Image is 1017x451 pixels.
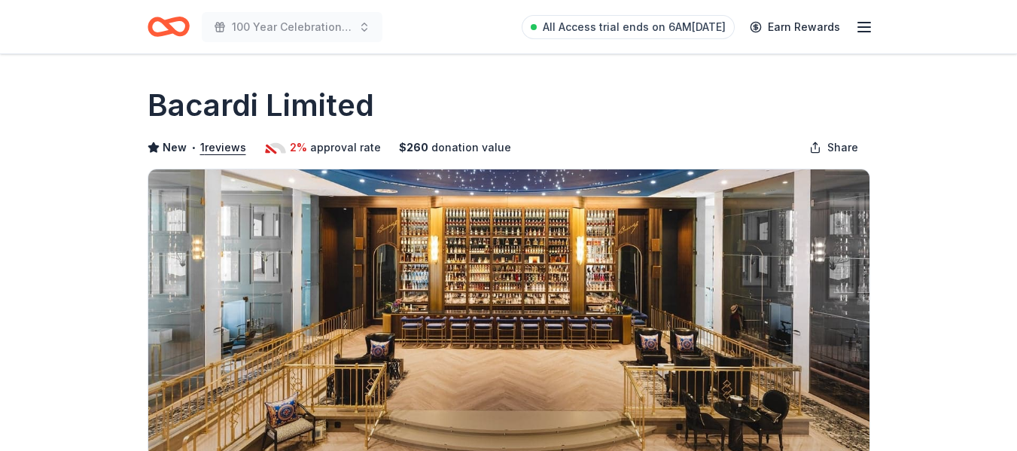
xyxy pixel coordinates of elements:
a: Home [148,9,190,44]
span: approval rate [310,139,381,157]
span: All Access trial ends on 6AM[DATE] [543,18,726,36]
a: All Access trial ends on 6AM[DATE] [522,15,735,39]
span: New [163,139,187,157]
button: 1reviews [200,139,246,157]
button: 100 Year Celebration Speakeasy Gala [202,12,382,42]
span: $ 260 [399,139,428,157]
span: Share [827,139,858,157]
a: Earn Rewards [741,14,849,41]
h1: Bacardi Limited [148,84,374,126]
span: donation value [431,139,511,157]
span: 2% [290,139,307,157]
span: • [190,142,196,154]
span: 100 Year Celebration Speakeasy Gala [232,18,352,36]
button: Share [797,133,870,163]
